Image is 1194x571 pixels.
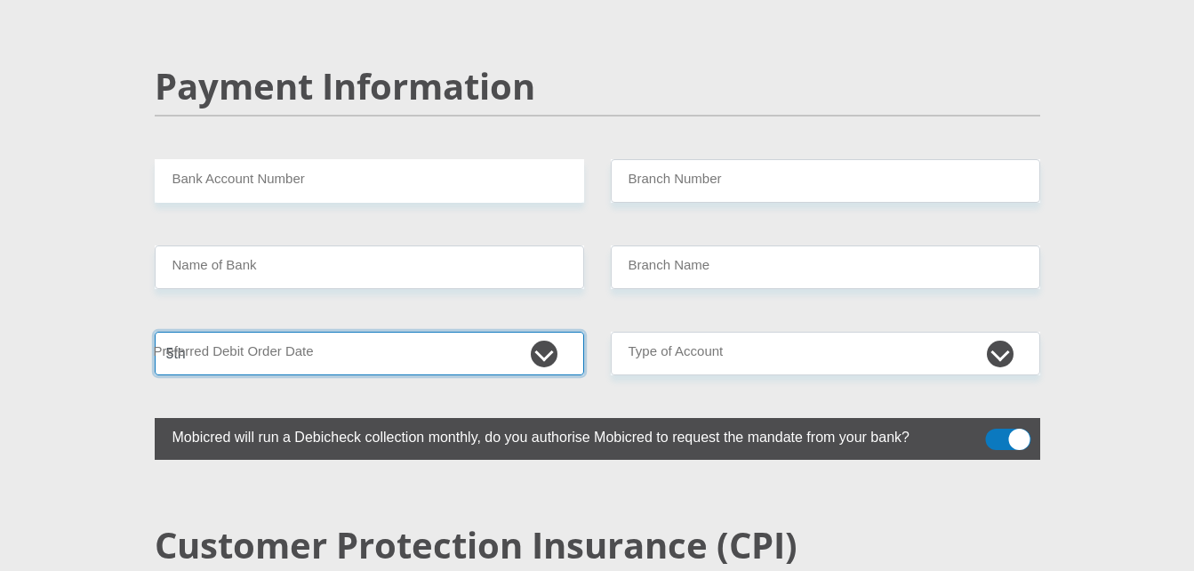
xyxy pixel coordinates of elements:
[155,65,1040,108] h2: Payment Information
[155,159,584,203] input: Bank Account Number
[155,524,1040,567] h2: Customer Protection Insurance (CPI)
[155,245,584,289] input: Name of Bank
[611,245,1040,289] input: Branch Name
[611,159,1040,203] input: Branch Number
[155,418,951,453] label: Mobicred will run a Debicheck collection monthly, do you authorise Mobicred to request the mandat...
